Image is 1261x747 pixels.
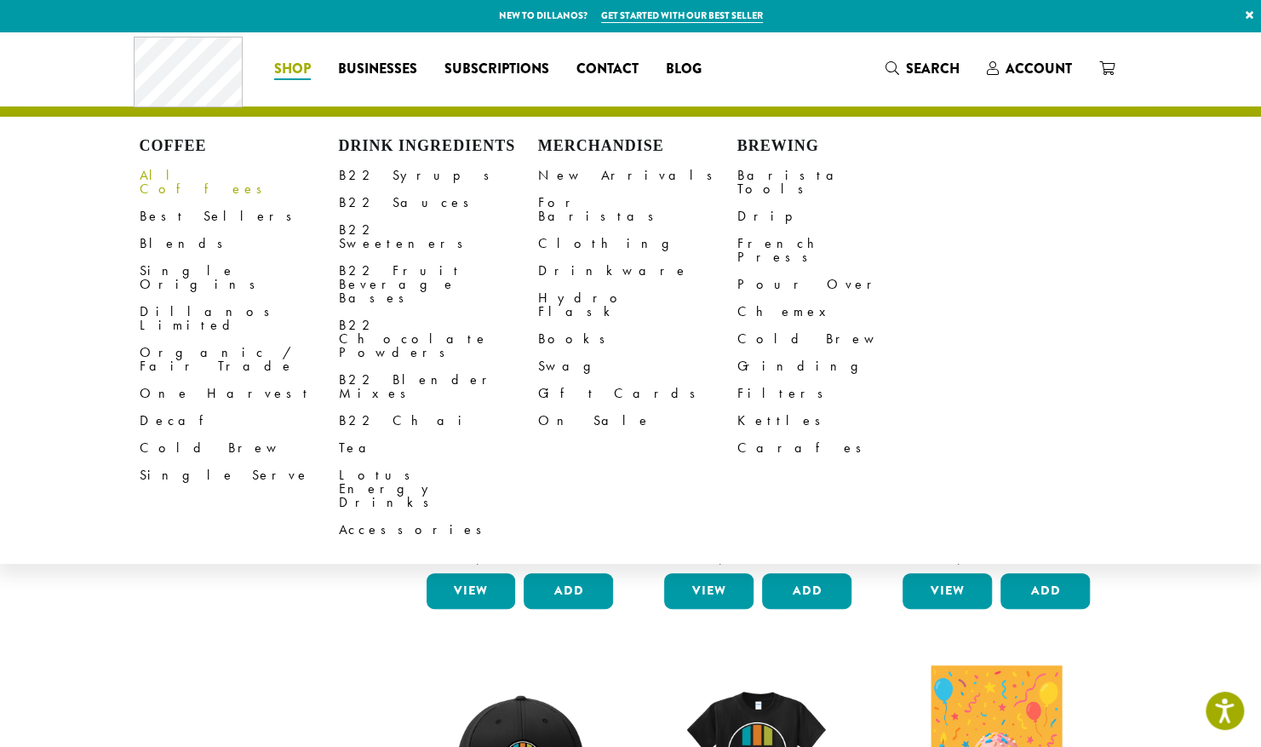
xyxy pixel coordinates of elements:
[339,312,538,366] a: B22 Chocolate Powders
[538,189,737,230] a: For Baristas
[140,230,339,257] a: Blends
[1006,59,1072,78] span: Account
[872,55,973,83] a: Search
[737,434,937,462] a: Carafes
[660,296,856,566] a: Bodum Electric Water Kettle $25.00
[339,189,538,216] a: B22 Sauces
[140,434,339,462] a: Cold Brew
[140,203,339,230] a: Best Sellers
[538,284,737,325] a: Hydro Flask
[339,462,538,516] a: Lotus Energy Drinks
[538,230,737,257] a: Clothing
[737,380,937,407] a: Filters
[140,462,339,489] a: Single Serve
[737,203,937,230] a: Drip
[538,325,737,353] a: Books
[737,137,937,156] h4: Brewing
[538,137,737,156] h4: Merchandise
[737,407,937,434] a: Kettles
[524,573,613,609] button: Add
[339,434,538,462] a: Tea
[140,407,339,434] a: Decaf
[538,380,737,407] a: Gift Cards
[140,298,339,339] a: Dillanos Limited
[140,339,339,380] a: Organic / Fair Trade
[339,137,538,156] h4: Drink Ingredients
[737,230,937,271] a: French Press
[601,9,763,23] a: Get started with our best seller
[274,59,311,80] span: Shop
[339,366,538,407] a: B22 Blender Mixes
[140,162,339,203] a: All Coffees
[538,407,737,434] a: On Sale
[444,59,549,80] span: Subscriptions
[140,257,339,298] a: Single Origins
[737,325,937,353] a: Cold Brew
[903,573,992,609] a: View
[576,59,639,80] span: Contact
[339,216,538,257] a: B22 Sweeteners
[906,59,960,78] span: Search
[339,407,538,434] a: B22 Chai
[737,271,937,298] a: Pour Over
[737,353,937,380] a: Grinding
[898,296,1094,566] a: Bodum Handheld Milk Frother $10.00
[666,59,702,80] span: Blog
[339,257,538,312] a: B22 Fruit Beverage Bases
[140,380,339,407] a: One Harvest
[261,55,324,83] a: Shop
[140,137,339,156] h4: Coffee
[427,573,516,609] a: View
[338,59,417,80] span: Businesses
[1000,573,1090,609] button: Add
[664,573,754,609] a: View
[538,353,737,380] a: Swag
[538,257,737,284] a: Drinkware
[762,573,851,609] button: Add
[422,296,618,566] a: Bodum Electric Milk Frother $30.00
[339,162,538,189] a: B22 Syrups
[737,298,937,325] a: Chemex
[737,162,937,203] a: Barista Tools
[538,162,737,189] a: New Arrivals
[339,516,538,543] a: Accessories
